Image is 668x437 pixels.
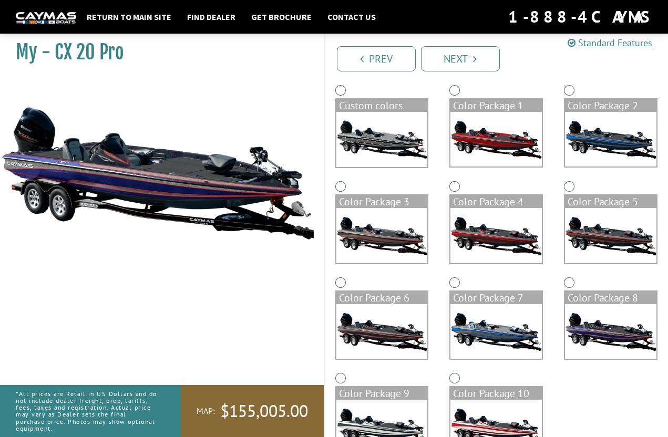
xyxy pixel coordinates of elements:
a: Return to main site [81,10,177,24]
div: 1-888-4CAYMAS [508,5,652,28]
h1: My - CX 20 Pro [16,40,297,64]
a: Find Dealer [182,10,241,24]
img: color_package_326.png [565,208,656,263]
div: Color Package 10 [450,387,542,400]
a: Get Brochure [246,10,317,24]
div: Color Package 7 [450,292,542,304]
a: Prev [337,46,416,71]
img: cx-Base-Layer.png [336,112,428,167]
div: Color Package 6 [336,292,428,304]
div: Color Package 5 [565,195,656,208]
img: white-logo-c9c8dbefe5ff5ceceb0f0178aa75bf4bb51f6bca0971e226c86eb53dfe498488.png [16,12,76,23]
p: *All prices are Retail in US Dollars and do not include dealer freight, prep, tariffs, fees, taxe... [16,385,157,437]
img: color_package_324.png [336,208,428,263]
img: color_package_327.png [336,304,428,359]
a: Next [421,46,500,71]
img: color_package_325.png [450,208,542,263]
div: Custom colors [336,99,428,112]
span: MAP: [197,405,215,417]
a: Contact Us [322,10,381,24]
img: color_package_323.png [565,112,656,167]
div: Color Package 4 [450,195,542,208]
img: color_package_322.png [450,112,542,167]
div: Color Package 8 [565,292,656,304]
div: Color Package 1 [450,99,542,112]
img: color_package_328.png [450,304,542,359]
div: Color Package 9 [336,387,428,400]
img: color_package_329.png [565,304,656,359]
a: Standard Features [568,37,652,49]
div: Color Package 2 [565,99,656,112]
a: MAP:$155,005.00 [181,385,324,437]
span: $155,005.00 [220,400,308,422]
div: Color Package 3 [336,195,428,208]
